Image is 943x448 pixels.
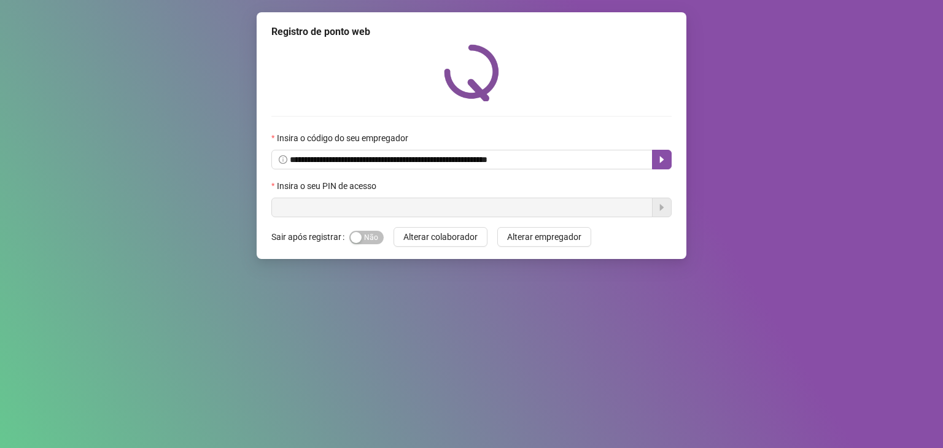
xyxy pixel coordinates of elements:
span: info-circle [279,155,287,164]
label: Insira o código do seu empregador [271,131,416,145]
label: Sair após registrar [271,227,349,247]
label: Insira o seu PIN de acesso [271,179,384,193]
span: Alterar colaborador [403,230,478,244]
button: Alterar empregador [497,227,591,247]
span: Alterar empregador [507,230,581,244]
div: Registro de ponto web [271,25,672,39]
button: Alterar colaborador [394,227,487,247]
span: caret-right [657,155,667,164]
img: QRPoint [444,44,499,101]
